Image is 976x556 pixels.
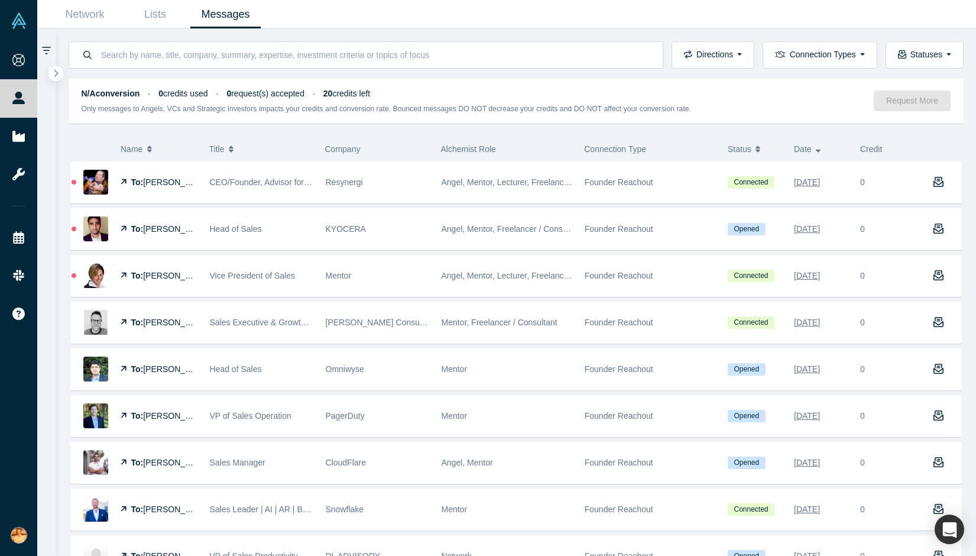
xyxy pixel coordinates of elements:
[860,270,865,282] div: 0
[210,271,296,280] span: Vice President of Sales
[585,271,653,280] span: Founder Reachout
[860,144,882,154] span: Credit
[210,318,333,327] span: Sales Executive & Growth Leader
[209,137,313,161] button: Title
[143,458,211,467] span: [PERSON_NAME]
[131,364,144,374] strong: To:
[442,318,557,327] span: Mentor, Freelancer / Consultant
[794,499,820,520] div: [DATE]
[763,41,877,69] button: Connection Types
[143,224,211,234] span: [PERSON_NAME]
[326,505,364,514] span: Snowflake
[728,410,766,422] span: Opened
[83,216,108,241] img: Vik Sreedhar's Profile Image
[326,271,352,280] span: Mentor
[728,137,782,161] button: Status
[209,137,225,161] span: Title
[442,177,618,187] span: Angel, Mentor, Lecturer, Freelancer / Consultant
[143,364,211,374] span: [PERSON_NAME]
[210,505,361,514] span: Sales Leader | AI | AR | BJJ | Maui/Tahoe
[83,357,108,382] img: Arun Balakrishnan's Profile Image
[794,219,820,240] div: [DATE]
[794,172,820,193] div: [DATE]
[143,505,211,514] span: [PERSON_NAME]
[326,458,366,467] span: CloudFlare
[585,411,653,421] span: Founder Reachout
[442,364,468,374] span: Mentor
[794,266,820,286] div: [DATE]
[131,411,144,421] strong: To:
[442,411,468,421] span: Mentor
[860,316,865,329] div: 0
[100,41,650,69] input: Search by name, title, company, summary, expertise, investment criteria or topics of focus
[860,363,865,376] div: 0
[585,318,653,327] span: Founder Reachout
[585,224,653,234] span: Founder Reachout
[794,359,820,380] div: [DATE]
[143,177,211,187] span: [PERSON_NAME]
[585,177,653,187] span: Founder Reachout
[441,144,496,154] span: Alchemist Role
[226,89,304,98] span: request(s) accepted
[131,318,144,327] strong: To:
[11,12,27,29] img: Alchemist Vault Logo
[148,89,150,98] span: ·
[131,458,144,467] strong: To:
[442,224,766,234] span: Angel, Mentor, Freelancer / Consultant, Service Provider, Customer, Corporate Innovator
[158,89,163,98] strong: 0
[83,403,108,428] img: Joshua Thacker's Profile Image
[83,450,108,475] img: Vikas Chopra's Profile Image
[131,177,144,187] strong: To:
[82,105,692,113] small: Only messages to Angels, VCs and Strategic Investors impacts your credits and conversion rate. Bo...
[326,318,435,327] span: [PERSON_NAME] Consulting
[216,89,219,98] span: ·
[585,505,653,514] span: Founder Reachout
[886,41,964,69] button: Statuses
[83,497,108,522] img: David Stewart's Profile Image
[860,457,865,469] div: 0
[210,411,291,421] span: VP of Sales Operation
[11,527,27,544] img: Sumina Koiso's Account
[860,223,865,235] div: 0
[585,364,653,374] span: Founder Reachout
[585,458,653,467] span: Founder Reachout
[143,411,211,421] span: [PERSON_NAME]
[728,457,766,469] span: Opened
[121,137,142,161] span: Name
[794,406,820,426] div: [DATE]
[325,144,361,154] span: Company
[326,364,364,374] span: Omniwyse
[728,176,774,189] span: Connected
[794,312,820,333] div: [DATE]
[210,177,570,187] span: CEO/Founder, Advisor for Marketing, Sales, Strategic Roadmap, & Fundraising (esp Climate Tech)
[313,89,315,98] span: ·
[728,270,774,282] span: Connected
[442,458,493,467] span: Angel, Mentor
[728,503,774,516] span: Connected
[120,1,190,28] a: Lists
[50,1,120,28] a: Network
[728,137,751,161] span: Status
[190,1,261,28] a: Messages
[326,177,363,187] span: Resynergi
[728,316,774,329] span: Connected
[442,505,468,514] span: Mentor
[794,137,812,161] span: Date
[121,137,197,161] button: Name
[131,271,144,280] strong: To:
[131,224,144,234] strong: To:
[860,410,865,422] div: 0
[442,271,722,280] span: Angel, Mentor, Lecturer, Freelancer / Consultant, Channel Partner, Customer
[794,452,820,473] div: [DATE]
[728,223,766,235] span: Opened
[672,41,754,69] button: Directions
[728,363,766,376] span: Opened
[326,411,365,421] span: PagerDuty
[210,364,262,374] span: Head of Sales
[82,89,140,98] strong: N/A conversion
[131,505,144,514] strong: To:
[158,89,207,98] span: credits used
[83,170,108,195] img: Kenny Davis's Profile Image
[83,263,108,288] img: Bobbi Kimberly Frioli's Profile Image
[143,271,211,280] span: [PERSON_NAME]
